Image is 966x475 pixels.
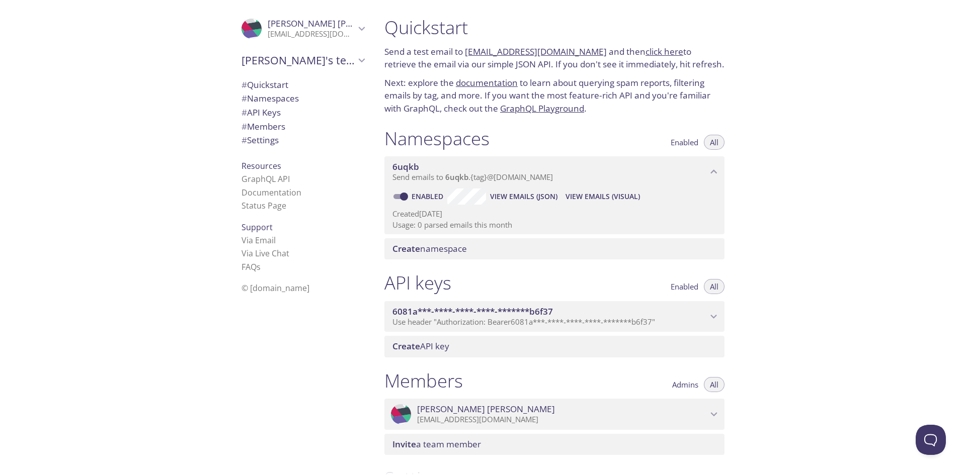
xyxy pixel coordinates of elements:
button: All [704,279,725,294]
div: API Keys [233,106,372,120]
span: Quickstart [242,79,288,90]
button: View Emails (JSON) [486,188,561,205]
button: View Emails (Visual) [561,188,644,205]
span: [PERSON_NAME]'s team [242,53,355,67]
span: Support [242,222,273,233]
p: [EMAIL_ADDRESS][DOMAIN_NAME] [417,415,707,425]
span: Create [392,243,420,254]
div: Alex gagne [384,399,725,430]
span: [PERSON_NAME] [PERSON_NAME] [268,18,406,29]
a: documentation [456,77,518,88]
a: Documentation [242,187,301,198]
div: Alex's team [233,47,372,73]
a: [EMAIL_ADDRESS][DOMAIN_NAME] [465,46,607,57]
span: © [DOMAIN_NAME] [242,282,309,294]
span: [PERSON_NAME] [PERSON_NAME] [417,404,555,415]
div: Alex gagne [233,12,372,45]
span: Send emails to . {tag} @[DOMAIN_NAME] [392,172,553,182]
button: Admins [666,377,704,392]
div: Create API Key [384,336,725,357]
div: Namespaces [233,91,372,106]
span: Namespaces [242,92,299,104]
div: Invite a team member [384,434,725,455]
div: 6uqkb namespace [384,156,725,187]
iframe: Help Scout Beacon - Open [916,425,946,455]
button: All [704,377,725,392]
a: Via Email [242,235,276,246]
span: s [257,261,261,272]
p: Created [DATE] [392,209,716,219]
a: Via Live Chat [242,248,289,259]
h1: API keys [384,271,451,294]
div: Team Settings [233,133,372,147]
button: Enabled [665,135,704,150]
a: click here [646,46,683,57]
span: API key [392,340,449,352]
span: 6uqkb [392,161,419,172]
a: GraphQL Playground [500,103,584,114]
h1: Quickstart [384,16,725,39]
span: Create [392,340,420,352]
button: Enabled [665,279,704,294]
p: [EMAIL_ADDRESS][DOMAIN_NAME] [268,29,355,39]
span: Invite [392,438,416,450]
h1: Namespaces [384,127,490,150]
span: # [242,79,247,90]
span: namespace [392,243,467,254]
span: a team member [392,438,481,450]
span: # [242,92,247,104]
a: Enabled [410,192,447,201]
span: # [242,121,247,132]
span: API Keys [242,107,281,118]
h1: Members [384,369,463,392]
div: Quickstart [233,78,372,92]
p: Next: explore the to learn about querying spam reports, filtering emails by tag, and more. If you... [384,76,725,115]
span: Members [242,121,285,132]
span: View Emails (Visual) [566,191,640,203]
span: Settings [242,134,279,146]
span: Resources [242,160,281,171]
div: Create namespace [384,238,725,259]
span: # [242,107,247,118]
span: View Emails (JSON) [490,191,557,203]
p: Send a test email to and then to retrieve the email via our simple JSON API. If you don't see it ... [384,45,725,71]
a: GraphQL API [242,173,290,184]
span: # [242,134,247,146]
a: FAQ [242,261,261,272]
p: Usage: 0 parsed emails this month [392,220,716,230]
div: Members [233,120,372,134]
button: All [704,135,725,150]
a: Status Page [242,200,286,211]
span: 6uqkb [445,172,468,182]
